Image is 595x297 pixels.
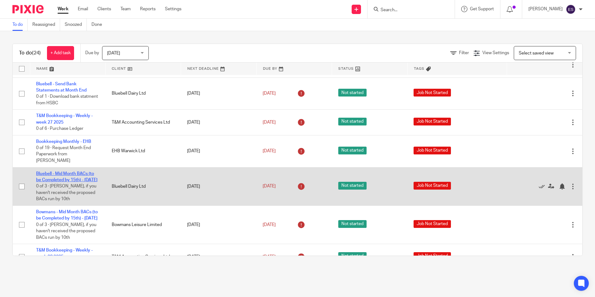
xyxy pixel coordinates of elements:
a: Bluebell - Mid Month BACs (to be Completed by 15th) - [DATE] [36,172,97,182]
span: Select saved view [519,51,554,55]
td: [DATE] [181,244,256,270]
span: Job Not Started [414,118,451,125]
a: Bowmans - Mid Month BACs (to be Completed by 15th) - [DATE] [36,210,98,220]
span: 0 of 1 · Download bank statment from HSBC [36,94,98,105]
td: [DATE] [181,167,256,205]
td: Bluebell Dairy Ltd [105,78,181,110]
span: (24) [32,50,41,55]
span: 0 of 19 · Request Month End Paperwork from [PERSON_NAME] [36,146,91,163]
span: Not started [338,118,367,125]
td: [DATE] [181,205,256,244]
span: View Settings [482,51,509,55]
td: EHB Warwick Ltd [105,135,181,167]
a: Done [91,19,107,31]
span: 0 of 6 · Purchase Ledger [36,126,83,131]
a: + Add task [47,46,74,60]
a: Snoozed [65,19,87,31]
td: T&M Accounting Services Ltd [105,244,181,270]
td: Bluebell Dairy Ltd [105,167,181,205]
span: Tags [414,67,424,70]
a: Bookkeeping Monthly - EHB [36,139,91,144]
span: [DATE] [263,120,276,125]
a: Work [58,6,68,12]
span: Filter [459,51,469,55]
td: [DATE] [181,78,256,110]
span: Get Support [470,7,494,11]
a: T&M Bookkeeping - Weekly - week 28 2025 [36,248,93,259]
a: Clients [97,6,111,12]
span: Job Not Started [414,89,451,97]
span: Job Not Started [414,182,451,190]
span: Not started [338,182,367,190]
h1: To do [19,50,41,56]
a: Mark as done [539,183,548,190]
span: [DATE] [263,255,276,259]
td: [DATE] [181,135,256,167]
a: Reports [140,6,156,12]
span: Not started [338,147,367,154]
span: 0 of 3 · [PERSON_NAME], if you haven't received the proposed BACs run by 10th [36,184,96,201]
td: [DATE] [181,110,256,135]
p: Due by [85,50,99,56]
img: svg%3E [566,4,576,14]
span: Job Not Started [414,252,451,260]
span: Not started [338,252,367,260]
a: Reassigned [32,19,60,31]
a: Settings [165,6,181,12]
a: Team [120,6,131,12]
span: Not started [338,220,367,228]
a: T&M Bookkeeping - Weekly - week 27 2025 [36,114,93,124]
p: [PERSON_NAME] [528,6,563,12]
span: Job Not Started [414,220,451,228]
span: Not started [338,89,367,97]
span: [DATE] [263,91,276,96]
span: [DATE] [263,223,276,227]
img: Pixie [12,5,44,13]
input: Search [380,7,436,13]
span: [DATE] [263,149,276,153]
a: Bluebell - Send Bank Statements at Month End [36,82,87,92]
td: Bowmans Leisure Limited [105,205,181,244]
a: To do [12,19,28,31]
span: 0 of 3 · [PERSON_NAME], if you haven't received the proposed BACs run by 10th [36,223,96,240]
a: Email [78,6,88,12]
span: Job Not Started [414,147,451,154]
td: T&M Accounting Services Ltd [105,110,181,135]
span: [DATE] [107,51,120,55]
span: [DATE] [263,184,276,189]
